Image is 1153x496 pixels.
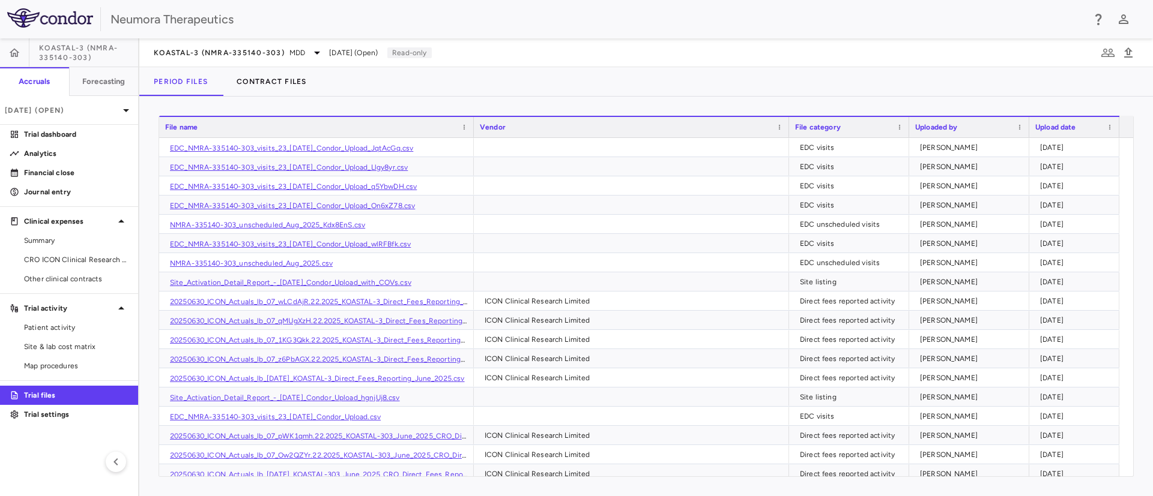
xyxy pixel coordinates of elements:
[800,311,903,330] div: Direct fees reported activity
[920,349,1023,368] div: [PERSON_NAME]
[24,187,129,197] p: Journal entry
[170,163,408,172] a: EDC_NMRA-335140-303_visits_23_[DATE]_Condor_Upload_Llgy8yr.csv
[110,10,1083,28] div: Neumora Therapeutics
[480,123,506,131] span: Vendor
[920,426,1023,445] div: [PERSON_NAME]
[170,336,513,344] a: 20250630_ICON_Actuals_lb_07_1KG3Qkk.22.2025_KOASTAL-3_Direct_Fees_Reporting_June_2025.csv
[920,311,1023,330] div: [PERSON_NAME]
[800,176,903,196] div: EDC visits
[800,407,903,426] div: EDC visits
[920,387,1023,407] div: [PERSON_NAME]
[920,330,1023,349] div: [PERSON_NAME]
[800,157,903,176] div: EDC visits
[170,278,411,287] a: Site_Activation_Detail_Report_-_[DATE]_Condor_Upload_with_COVs.csv
[24,129,129,140] p: Trial dashboard
[800,253,903,272] div: EDC unscheduled visits
[1040,330,1113,349] div: [DATE]
[170,393,400,402] a: Site_Activation_Detail_Report_-_[DATE]_Condor_Upload_hgnjUj8.csv
[139,67,222,96] button: Period Files
[154,48,285,58] span: KOASTAL-3 (NMRA-335140-303)
[170,355,513,363] a: 20250630_ICON_Actuals_lb_07_z6PbAGX.22.2025_KOASTAL-3_Direct_Fees_Reporting_June_2025.csv
[170,259,333,267] a: NMRA-335140-303_unscheduled_Aug_2025.csv
[170,202,415,210] a: EDC_NMRA-335140-303_visits_23_[DATE]_Condor_Upload_On6xZ78.csv
[920,291,1023,311] div: [PERSON_NAME]
[915,123,958,131] span: Uploaded by
[920,176,1023,196] div: [PERSON_NAME]
[1040,157,1113,176] div: [DATE]
[5,105,119,116] p: [DATE] (Open)
[800,138,903,157] div: EDC visits
[800,330,903,349] div: Direct fees reported activity
[1040,196,1113,215] div: [DATE]
[1040,368,1113,387] div: [DATE]
[800,464,903,483] div: Direct fees reported activity
[24,409,129,420] p: Trial settings
[800,426,903,445] div: Direct fees reported activity
[920,138,1023,157] div: [PERSON_NAME]
[920,407,1023,426] div: [PERSON_NAME]
[24,360,129,371] span: Map procedures
[170,432,545,440] a: 20250630_ICON_Actuals_lb_07_pWK1qmh.22.2025_KOASTAL-303_June_2025_CRO_Direct_Fees_Reporting.csv
[24,390,129,401] p: Trial files
[800,272,903,291] div: Site listing
[1035,123,1076,131] span: Upload date
[1040,387,1113,407] div: [DATE]
[800,368,903,387] div: Direct fees reported activity
[920,215,1023,234] div: [PERSON_NAME]
[39,43,138,62] span: KOASTAL-3 (NMRA-335140-303)
[170,470,492,479] a: 20250630_ICON_Actuals_lb_[DATE]_KOASTAL-303_June_2025_CRO_Direct_Fees_Reporting.csv
[920,234,1023,253] div: [PERSON_NAME]
[170,413,381,421] a: EDC_NMRA-335140-303_visits_23_[DATE]_Condor_Upload.csv
[24,148,129,159] p: Analytics
[24,254,129,265] span: CRO ICON Clinical Research Limited
[800,234,903,253] div: EDC visits
[485,445,783,464] div: ICON Clinical Research Limited
[170,374,465,383] a: 20250630_ICON_Actuals_lb_[DATE]_KOASTAL-3_Direct_Fees_Reporting_June_2025.csv
[920,253,1023,272] div: [PERSON_NAME]
[1040,138,1113,157] div: [DATE]
[170,451,542,459] a: 20250630_ICON_Actuals_lb_07_Ow2QZYr.22.2025_KOASTAL-303_June_2025_CRO_Direct_Fees_Reporting.csv
[800,387,903,407] div: Site listing
[485,311,783,330] div: ICON Clinical Research Limited
[24,322,129,333] span: Patient activity
[920,157,1023,176] div: [PERSON_NAME]
[800,291,903,311] div: Direct fees reported activity
[800,349,903,368] div: Direct fees reported activity
[1040,272,1113,291] div: [DATE]
[1040,291,1113,311] div: [DATE]
[24,303,114,314] p: Trial activity
[170,317,515,325] a: 20250630_ICON_Actuals_lb_07_qMUgXzH.22.2025_KOASTAL-3_Direct_Fees_Reporting_June_2025.csv
[920,464,1023,483] div: [PERSON_NAME]
[1040,215,1113,234] div: [DATE]
[387,47,431,58] p: Read-only
[170,240,411,248] a: EDC_NMRA-335140-303_visits_23_[DATE]_Condor_Upload_wlRFBfk.csv
[920,445,1023,464] div: [PERSON_NAME]
[170,221,365,229] a: NMRA-335140-303_unscheduled_Aug_2025_Kdx8EnS.csv
[289,47,305,58] span: MDD
[24,167,129,178] p: Financial close
[485,464,783,483] div: ICON Clinical Research Limited
[24,341,129,352] span: Site & lab cost matrix
[485,426,783,445] div: ICON Clinical Research Limited
[170,182,417,191] a: EDC_NMRA-335140-303_visits_23_[DATE]_Condor_Upload_q5YbwDH.csv
[485,291,783,311] div: ICON Clinical Research Limited
[795,123,841,131] span: File category
[800,445,903,464] div: Direct fees reported activity
[1040,407,1113,426] div: [DATE]
[1040,311,1113,330] div: [DATE]
[165,123,198,131] span: File name
[485,368,783,387] div: ICON Clinical Research Limited
[24,273,129,284] span: Other clinical contracts
[1040,445,1113,464] div: [DATE]
[222,67,321,96] button: Contract Files
[1040,234,1113,253] div: [DATE]
[19,76,50,87] h6: Accruals
[7,8,93,28] img: logo-full-SnFGN8VE.png
[1040,426,1113,445] div: [DATE]
[920,196,1023,215] div: [PERSON_NAME]
[800,215,903,234] div: EDC unscheduled visits
[920,368,1023,387] div: [PERSON_NAME]
[24,235,129,246] span: Summary
[800,196,903,215] div: EDC visits
[920,272,1023,291] div: [PERSON_NAME]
